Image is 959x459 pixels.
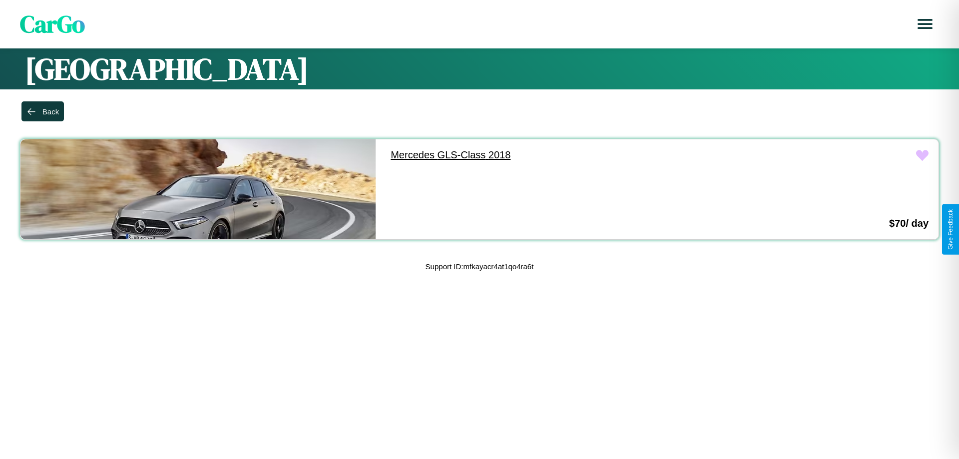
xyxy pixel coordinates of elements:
h1: [GEOGRAPHIC_DATA] [25,48,934,89]
button: Open menu [911,10,939,38]
button: Back [21,101,64,121]
div: Give Feedback [947,209,954,250]
div: Back [42,107,59,116]
h3: $ 70 / day [889,218,929,229]
a: Mercedes GLS-Class 2018 [381,139,736,171]
p: Support ID: mfkayacr4at1qo4ra6t [426,260,534,273]
span: CarGo [20,7,85,40]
